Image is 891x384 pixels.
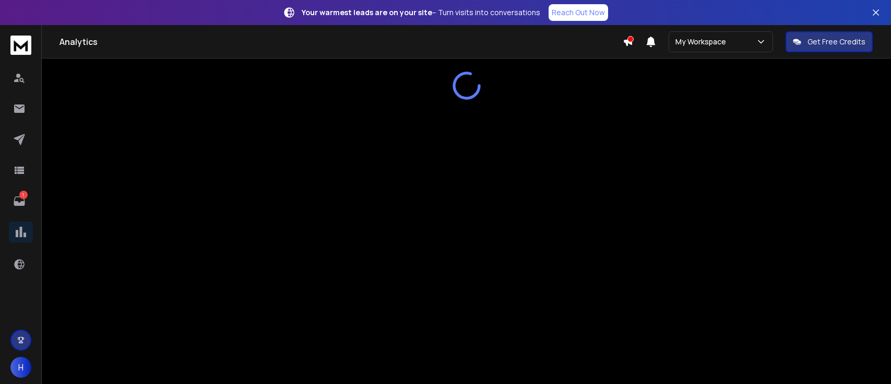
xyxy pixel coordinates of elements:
strong: Your warmest leads are on your site [302,7,432,17]
a: Reach Out Now [549,4,608,21]
p: My Workspace [675,37,730,47]
p: 1 [19,191,28,199]
button: H [10,357,31,378]
button: Get Free Credits [786,31,873,52]
img: logo [10,36,31,55]
h1: Analytics [60,36,623,48]
p: Get Free Credits [807,37,865,47]
p: – Turn visits into conversations [302,7,540,18]
p: Reach Out Now [552,7,605,18]
a: 1 [9,191,30,212]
